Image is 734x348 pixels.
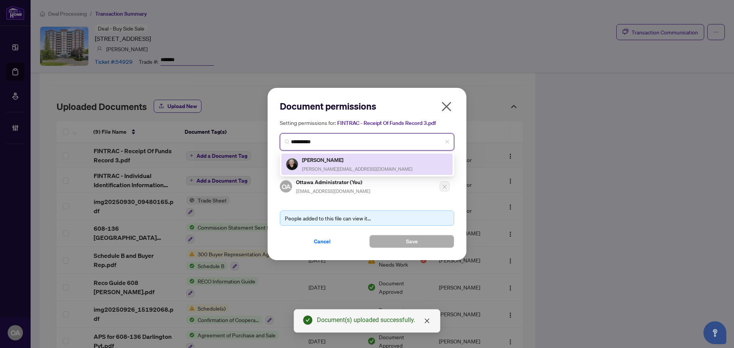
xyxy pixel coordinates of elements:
span: OA [281,181,291,192]
span: check-circle [303,316,312,325]
span: [PERSON_NAME][EMAIL_ADDRESS][DOMAIN_NAME] [302,166,412,172]
span: close [440,100,453,113]
h5: Setting permissions for: [280,118,454,127]
img: Profile Icon [286,159,298,170]
button: Open asap [703,321,726,344]
div: People added to this file can view it... [285,214,449,222]
button: Save [369,235,454,248]
span: [EMAIL_ADDRESS][DOMAIN_NAME] [296,188,370,194]
span: Cancel [314,235,331,248]
span: close [445,139,450,144]
h2: Document permissions [280,100,454,112]
img: search_icon [285,139,289,144]
h5: [PERSON_NAME] [302,155,412,164]
div: Document(s) uploaded successfully. [317,316,431,325]
h5: Ottawa Administrator (You) [296,178,370,186]
a: Close [423,317,431,325]
button: Cancel [280,235,365,248]
span: FINTRAC - Receipt Of Funds Record 3.pdf [337,120,436,126]
span: close [424,318,430,324]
